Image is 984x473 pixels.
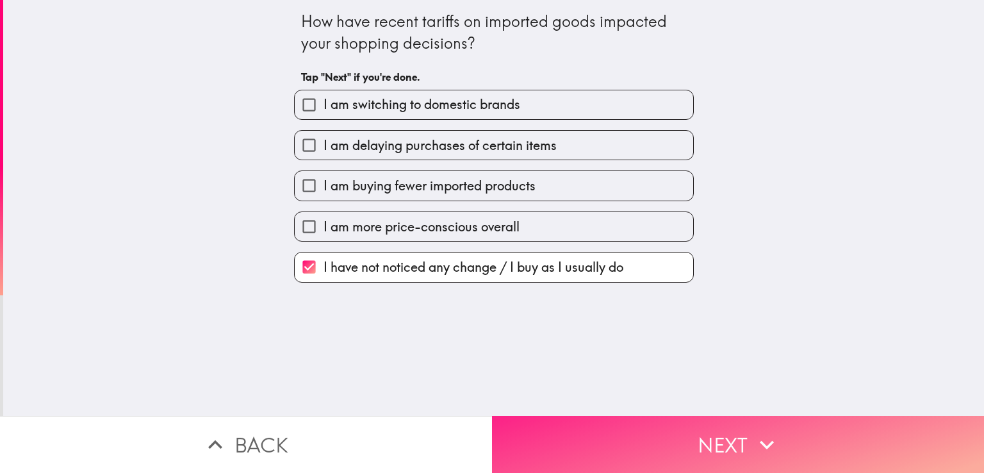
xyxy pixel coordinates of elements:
span: I am more price-conscious overall [324,218,520,236]
span: I am switching to domestic brands [324,95,520,113]
button: I am buying fewer imported products [295,171,693,200]
button: I have not noticed any change / I buy as I usually do [295,253,693,281]
span: I am delaying purchases of certain items [324,137,557,154]
div: How have recent tariffs on imported goods impacted your shopping decisions? [301,11,687,54]
button: I am more price-conscious overall [295,212,693,241]
h6: Tap "Next" if you're done. [301,70,687,84]
button: I am switching to domestic brands [295,90,693,119]
span: I have not noticed any change / I buy as I usually do [324,258,623,276]
button: Next [492,416,984,473]
button: I am delaying purchases of certain items [295,131,693,160]
span: I am buying fewer imported products [324,177,536,195]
